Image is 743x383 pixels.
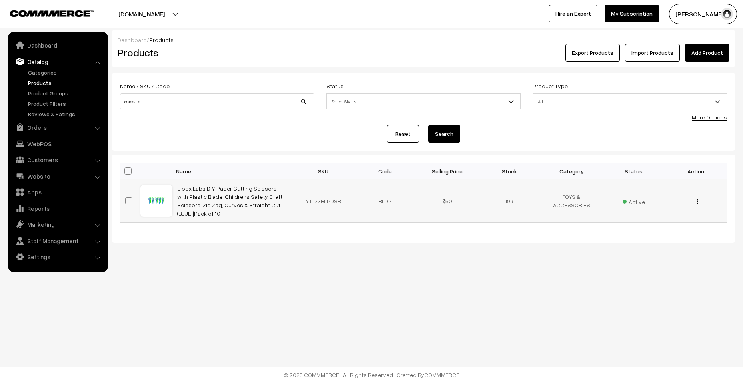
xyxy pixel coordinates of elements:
span: All [533,93,727,109]
div: / [118,36,729,44]
span: Select Status [326,93,521,109]
span: Active [623,196,645,206]
a: Apps [10,185,105,199]
th: Action [665,163,727,179]
th: Name [172,163,292,179]
th: SKU [292,163,354,179]
img: Menu [697,199,698,204]
a: Dashboard [10,38,105,52]
a: Import Products [625,44,680,62]
input: Name / SKU / Code [120,93,314,109]
a: Orders [10,120,105,135]
button: Export Products [565,44,620,62]
label: Status [326,82,344,90]
th: Stock [478,163,540,179]
a: Marketing [10,217,105,232]
th: Status [603,163,665,179]
h2: Products [118,46,314,59]
a: Hire an Expert [549,5,597,22]
td: TOYS & ACCESSORIES [541,179,603,223]
span: Select Status [327,95,520,109]
a: Add Product [685,44,729,62]
a: Staff Management [10,234,105,248]
button: [DOMAIN_NAME] [90,4,193,24]
a: Catalog [10,54,105,69]
button: [PERSON_NAME] [669,4,737,24]
span: All [533,95,727,109]
a: Settings [10,250,105,264]
a: Product Groups [26,89,105,97]
a: Reviews & Ratings [26,110,105,118]
img: COMMMERCE [10,10,94,16]
a: Categories [26,68,105,77]
span: Products [149,36,174,43]
td: 199 [478,179,540,223]
a: Bibox Labs DIY Paper Cutting Scissors with Plastic Blade, Childrens Safety Craft Scissors, Zig Za... [177,185,282,217]
th: Selling Price [416,163,478,179]
a: Dashboard [118,36,147,43]
th: Category [541,163,603,179]
label: Name / SKU / Code [120,82,170,90]
a: COMMMERCE [10,8,80,18]
a: Website [10,169,105,183]
a: WebPOS [10,137,105,151]
a: Products [26,79,105,87]
td: BLD2 [354,179,416,223]
a: More Options [692,114,727,121]
img: user [721,8,733,20]
a: Reset [387,125,419,143]
td: YT-23BLPDSB [292,179,354,223]
th: Code [354,163,416,179]
button: Search [428,125,460,143]
a: Customers [10,153,105,167]
a: Reports [10,201,105,216]
td: 50 [416,179,478,223]
a: Product Filters [26,99,105,108]
a: My Subscription [605,5,659,22]
a: COMMMERCE [424,371,459,378]
label: Product Type [533,82,568,90]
